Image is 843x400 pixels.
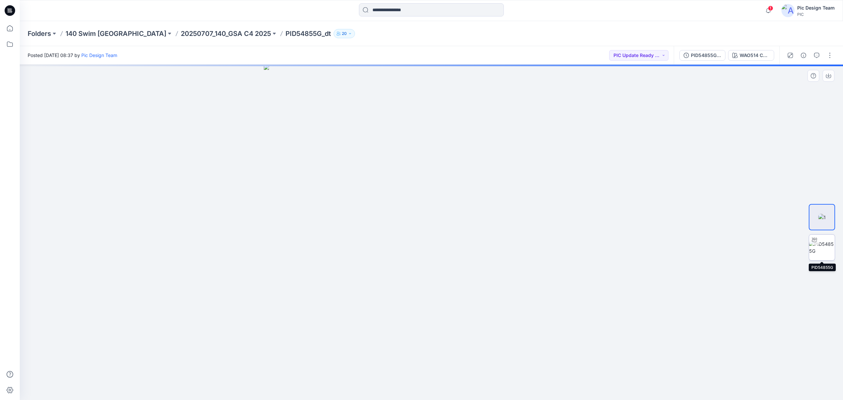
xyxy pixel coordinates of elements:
a: 140 Swim [GEOGRAPHIC_DATA] [66,29,166,38]
span: 1 [768,6,773,11]
button: Details [798,50,809,61]
img: 1 [818,214,826,221]
a: Pic Design Team [81,52,117,58]
p: 20 [342,30,347,37]
div: PID54855G_gsa_V4 [691,52,721,59]
img: PID54855G [809,241,835,254]
span: Posted [DATE] 08:37 by [28,52,117,59]
a: 20250707_140_GSA C4 2025 [181,29,271,38]
div: PIC [797,12,835,17]
button: 20 [334,29,355,38]
img: avatar [781,4,795,17]
p: PID54855G_dt [286,29,331,38]
button: PID54855G_gsa_V4 [679,50,725,61]
a: Folders [28,29,51,38]
button: WAO514 C2 Denim Blue [728,50,774,61]
div: WAO514 C2 Denim Blue [740,52,770,59]
div: Pic Design Team [797,4,835,12]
